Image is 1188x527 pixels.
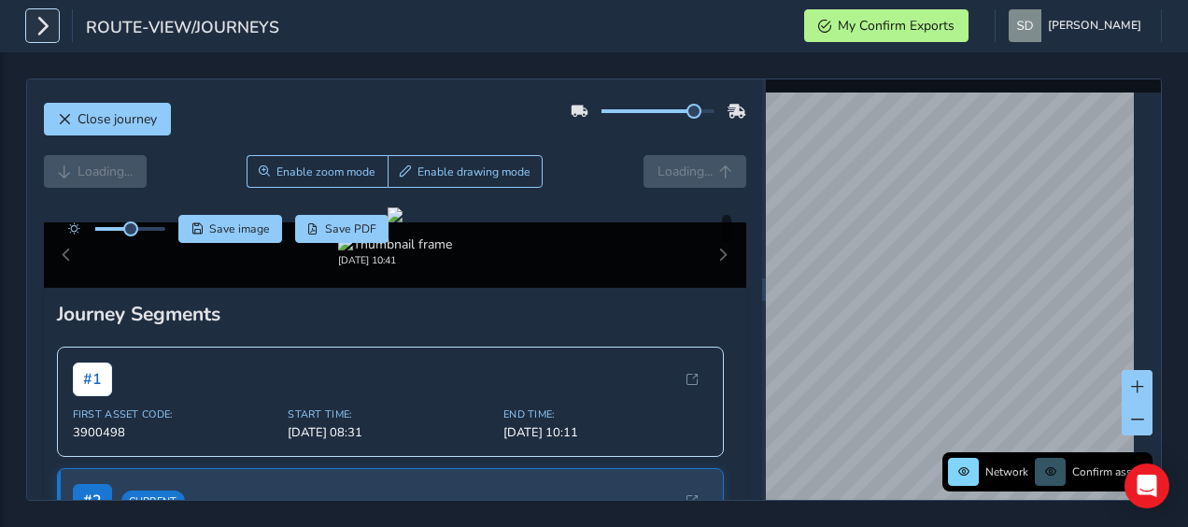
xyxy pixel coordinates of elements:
[288,407,492,421] span: Start Time:
[44,103,171,135] button: Close journey
[276,164,375,179] span: Enable zoom mode
[338,253,452,267] div: [DATE] 10:41
[78,110,157,128] span: Close journey
[325,221,376,236] span: Save PDF
[57,301,733,327] div: Journey Segments
[86,16,279,42] span: route-view/journeys
[295,215,389,243] button: PDF
[804,9,969,42] button: My Confirm Exports
[1072,464,1147,479] span: Confirm assets
[1048,9,1141,42] span: [PERSON_NAME]
[121,491,185,512] span: Current
[1124,463,1169,508] div: Open Intercom Messenger
[1009,9,1041,42] img: diamond-layout
[503,407,708,421] span: End Time:
[503,424,708,441] span: [DATE] 10:11
[209,221,270,236] span: Save image
[338,235,452,253] img: Thumbnail frame
[73,407,277,421] span: First Asset Code:
[73,424,277,441] span: 3900498
[73,363,112,396] span: # 1
[985,464,1028,479] span: Network
[288,424,492,441] span: [DATE] 08:31
[388,155,544,188] button: Draw
[838,17,955,35] span: My Confirm Exports
[178,215,282,243] button: Save
[1009,9,1148,42] button: [PERSON_NAME]
[247,155,388,188] button: Zoom
[417,164,530,179] span: Enable drawing mode
[73,484,112,518] span: # 2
